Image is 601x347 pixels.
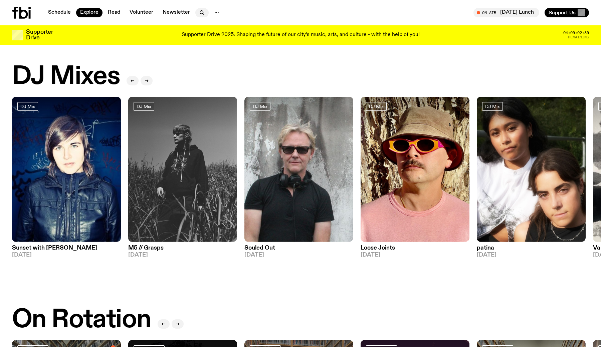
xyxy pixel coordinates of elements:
span: DJ Mix [369,104,384,109]
span: [DATE] [477,252,586,258]
img: Tyson stands in front of a paperbark tree wearing orange sunglasses, a suede bucket hat and a pin... [361,97,469,242]
span: Support Us [549,10,576,16]
p: Supporter Drive 2025: Shaping the future of our city’s music, arts, and culture - with the help o... [182,32,420,38]
a: Newsletter [159,8,194,17]
span: DJ Mix [20,104,35,109]
a: Volunteer [126,8,157,17]
a: DJ Mix [482,102,503,111]
span: [DATE] [12,252,121,258]
span: [DATE] [128,252,237,258]
span: DJ Mix [253,104,267,109]
a: Souled Out[DATE] [244,242,353,258]
span: DJ Mix [485,104,500,109]
span: 04:09:02:39 [563,31,589,35]
span: Remaining [568,35,589,39]
span: [DATE] [361,252,469,258]
h3: patina [477,245,586,251]
h3: Loose Joints [361,245,469,251]
a: Read [104,8,124,17]
a: patina[DATE] [477,242,586,258]
button: On Air[DATE] Lunch [473,8,539,17]
a: M5 // Grasps[DATE] [128,242,237,258]
h3: Souled Out [244,245,353,251]
h2: DJ Mixes [12,64,120,89]
a: Schedule [44,8,75,17]
span: DJ Mix [137,104,151,109]
button: Support Us [545,8,589,17]
h3: M5 // Grasps [128,245,237,251]
a: DJ Mix [17,102,38,111]
a: Loose Joints[DATE] [361,242,469,258]
h2: On Rotation [12,307,151,333]
span: [DATE] [244,252,353,258]
a: DJ Mix [250,102,270,111]
h3: Sunset with [PERSON_NAME] [12,245,121,251]
a: Sunset with [PERSON_NAME][DATE] [12,242,121,258]
img: Stephen looks directly at the camera, wearing a black tee, black sunglasses and headphones around... [244,97,353,242]
h3: Supporter Drive [26,29,53,41]
a: Explore [76,8,103,17]
a: DJ Mix [134,102,154,111]
a: DJ Mix [366,102,387,111]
